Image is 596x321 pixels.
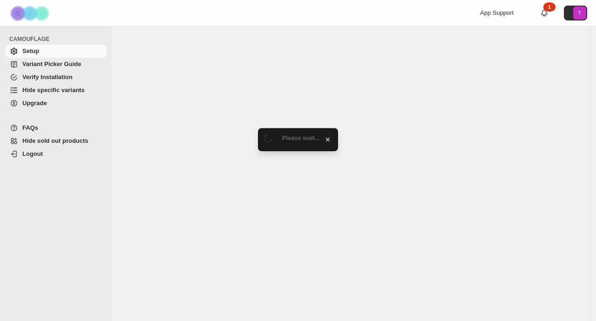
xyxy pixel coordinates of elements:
[6,84,107,97] a: Hide specific variants
[22,124,38,131] span: FAQs
[22,137,88,144] span: Hide sold out products
[9,35,107,43] span: CAMOUFLAGE
[6,121,107,134] a: FAQs
[573,7,586,20] span: Avatar with initials T
[480,9,514,16] span: App Support
[6,71,107,84] a: Verify Installation
[6,134,107,147] a: Hide sold out products
[22,150,43,157] span: Logout
[540,8,549,18] a: 1
[22,47,39,54] span: Setup
[6,45,107,58] a: Setup
[543,2,555,12] div: 1
[6,147,107,160] a: Logout
[578,10,582,16] text: T
[6,58,107,71] a: Variant Picker Guide
[22,100,47,107] span: Upgrade
[22,74,73,80] span: Verify Installation
[6,97,107,110] a: Upgrade
[22,87,85,94] span: Hide specific variants
[7,0,54,26] img: Camouflage
[22,60,81,67] span: Variant Picker Guide
[282,134,320,141] span: Please wait...
[564,6,587,20] button: Avatar with initials T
